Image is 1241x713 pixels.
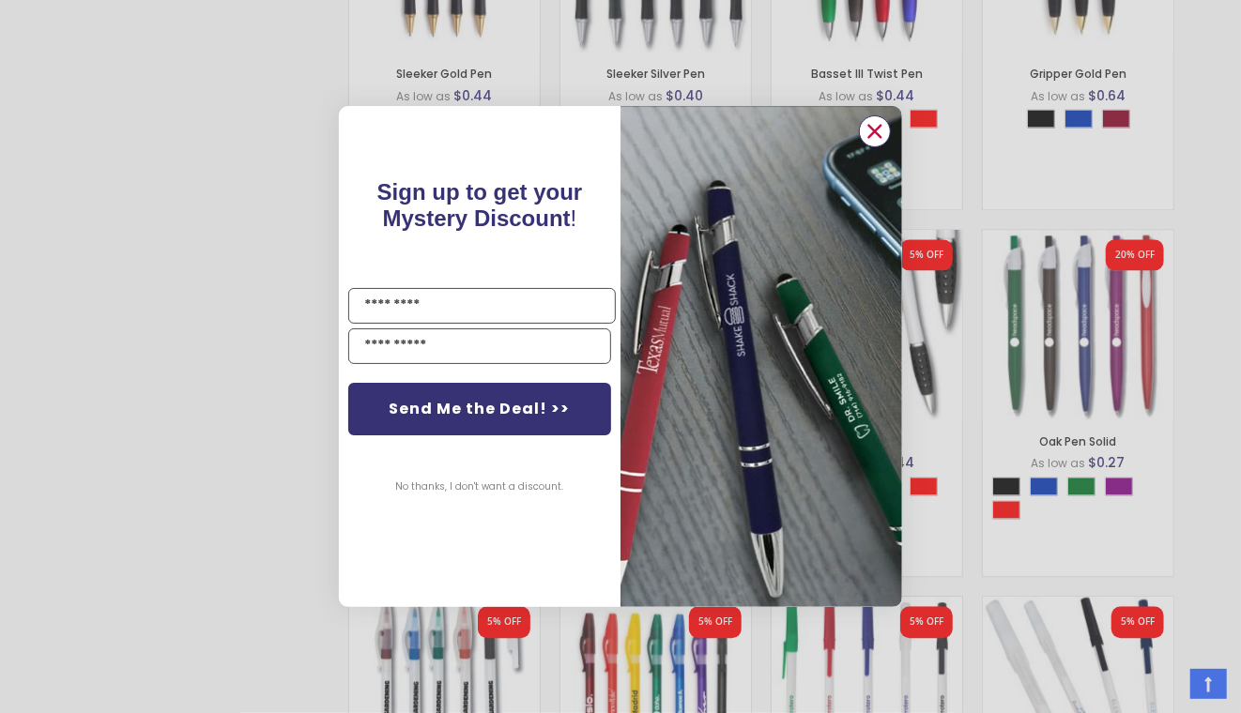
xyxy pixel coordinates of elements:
[859,115,891,147] button: Close dialog
[348,383,611,435] button: Send Me the Deal! >>
[377,179,583,231] span: !
[387,463,574,510] button: No thanks, I don't want a discount.
[377,179,583,231] span: Sign up to get your Mystery Discount
[620,106,902,606] img: pop-up-image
